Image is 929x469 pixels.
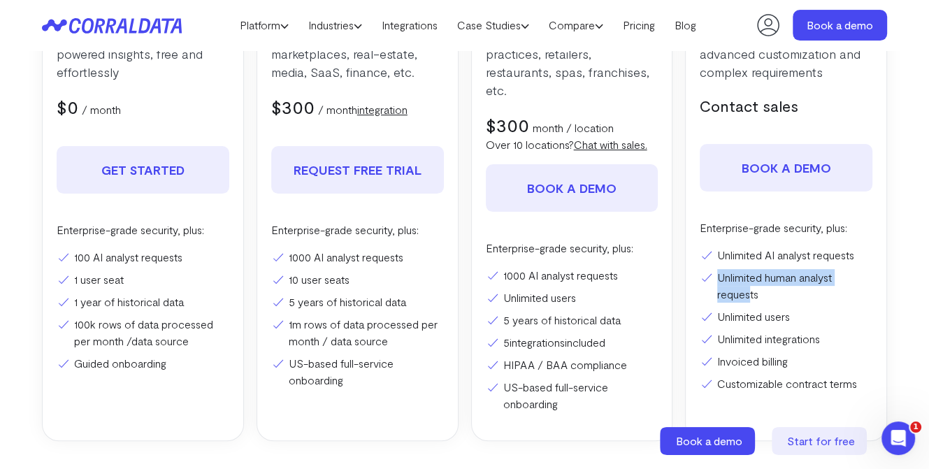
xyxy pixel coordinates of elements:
a: Pricing [613,15,665,36]
a: data source [131,334,189,347]
li: Unlimited users [486,289,658,306]
li: 5 years of historical data [271,294,444,310]
li: 1m rows of data processed per month / data source [271,316,444,349]
li: 10 user seats [271,271,444,288]
a: Book a demo [793,10,887,41]
li: 1 user seat [57,271,229,288]
a: Blog [665,15,706,36]
span: $300 [271,96,315,117]
p: For multi-location healthcare practices, retailers, restaurants, spas, franchises, etc. [486,27,658,99]
a: Book a demo [700,144,872,192]
li: Customizable contract terms [700,375,872,392]
a: Chat with sales. [574,138,647,151]
a: Book a demo [486,164,658,212]
p: Enterprise-grade security, plus: [271,222,444,238]
a: Start for free [772,427,870,455]
li: Invoiced billing [700,353,872,370]
li: Unlimited integrations [700,331,872,347]
span: 1 [910,421,921,433]
p: For larger organizations with advanced customization and complex requirements [700,27,872,81]
li: Unlimited human analyst requests [700,269,872,303]
li: 100k rows of data processed per month / [57,316,229,349]
a: Book a demo [660,427,758,455]
a: Industries [298,15,372,36]
p: Over 10 locations? [486,136,658,153]
iframe: Intercom live chat [881,421,915,455]
a: Platform [230,15,298,36]
a: Get Started [57,146,229,194]
li: 5 included [486,334,658,351]
a: REQUEST FREE TRIAL [271,146,444,194]
li: Unlimited AI analyst requests [700,247,872,264]
li: 1000 AI analyst requests [486,267,658,284]
li: Guided onboarding [57,355,229,372]
p: Enterprise-grade security, plus: [700,219,872,236]
a: Case Studies [447,15,539,36]
li: 100 AI analyst requests [57,249,229,266]
span: Book a demo [676,434,742,447]
li: 1000 AI analyst requests [271,249,444,266]
li: US-based full-service onboarding [271,355,444,389]
p: Your first step to unlocking AI-powered insights, free and effortlessly [57,27,229,81]
a: integrations [510,335,565,349]
p: / month [82,101,121,118]
p: Enterprise-grade security, plus: [57,222,229,238]
li: Unlimited users [700,308,872,325]
li: 1 year of historical data [57,294,229,310]
li: HIPAA / BAA compliance [486,356,658,373]
span: $0 [57,96,78,117]
li: US-based full-service onboarding [486,379,658,412]
p: For B2B, DTC, CPG, marketplaces, real-estate, media, SaaS, finance, etc. [271,27,444,81]
p: / month [318,101,408,118]
p: Enterprise-grade security, plus: [486,240,658,257]
p: month / location [533,120,614,136]
a: Integrations [372,15,447,36]
span: Start for free [787,434,855,447]
a: integration [357,103,408,116]
h5: Contact sales [700,95,872,116]
li: 5 years of historical data [486,312,658,329]
a: Compare [539,15,613,36]
span: $300 [486,114,529,136]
